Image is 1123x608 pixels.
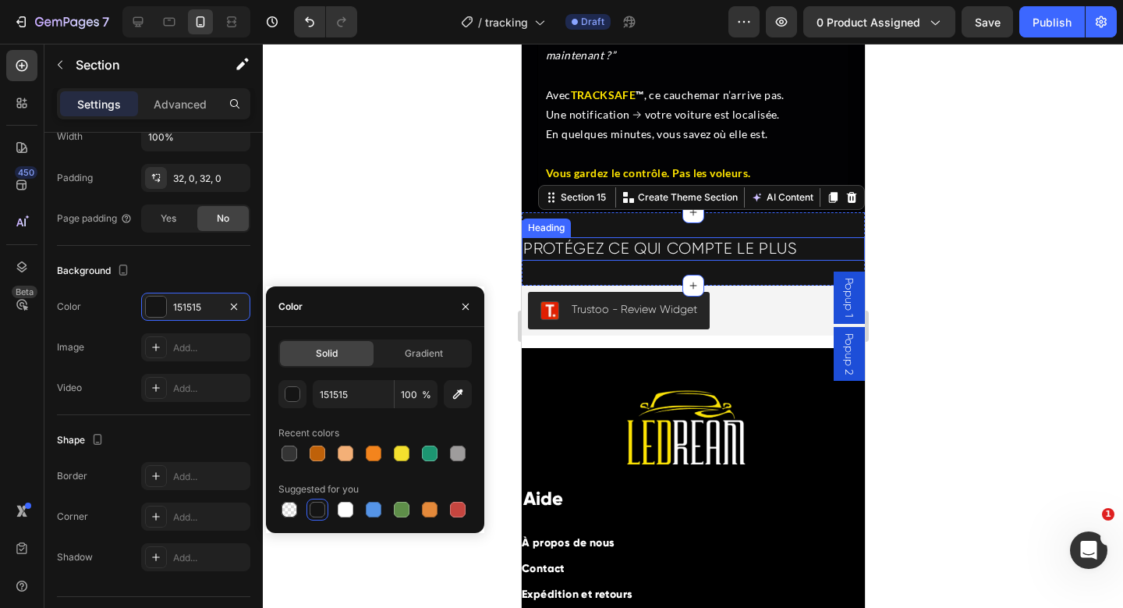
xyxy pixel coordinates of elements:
[405,347,443,361] span: Gradient
[12,286,37,298] div: Beta
[76,55,204,74] p: Section
[1019,6,1085,37] button: Publish
[173,341,246,355] div: Add...
[1070,532,1107,569] iframe: Intercom live chat
[57,550,93,564] div: Shadow
[817,14,920,30] span: 0 product assigned
[57,171,93,185] div: Padding
[975,16,1001,29] span: Save
[278,426,339,440] div: Recent colors
[6,6,116,37] button: 7
[581,15,604,29] span: Draft
[294,6,357,37] div: Undo/Redo
[57,300,81,314] div: Color
[173,551,246,565] div: Add...
[278,300,303,314] div: Color
[57,340,84,354] div: Image
[57,381,82,395] div: Video
[1102,508,1114,521] span: 1
[316,347,338,361] span: Solid
[803,6,955,37] button: 0 product assigned
[173,382,246,396] div: Add...
[57,130,83,144] div: Width
[57,430,107,451] div: Shape
[1033,14,1072,30] div: Publish
[278,482,359,496] div: Suggested for you
[57,261,133,282] div: Background
[77,96,121,112] p: Settings
[173,510,246,524] div: Add...
[173,300,218,315] div: 151515
[478,14,482,30] span: /
[485,14,528,30] span: tracking
[962,6,1013,37] button: Save
[15,166,37,179] div: 450
[313,380,394,408] input: Eg: FFFFFF
[142,123,250,151] input: Auto
[57,212,133,226] div: Page padding
[422,388,431,402] span: %
[57,510,88,524] div: Corner
[102,12,109,31] p: 7
[154,96,207,112] p: Advanced
[57,469,87,483] div: Border
[217,212,229,226] span: No
[161,212,176,226] span: Yes
[173,470,246,484] div: Add...
[173,172,246,186] div: 32, 0, 32, 0
[522,44,865,608] iframe: Design area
